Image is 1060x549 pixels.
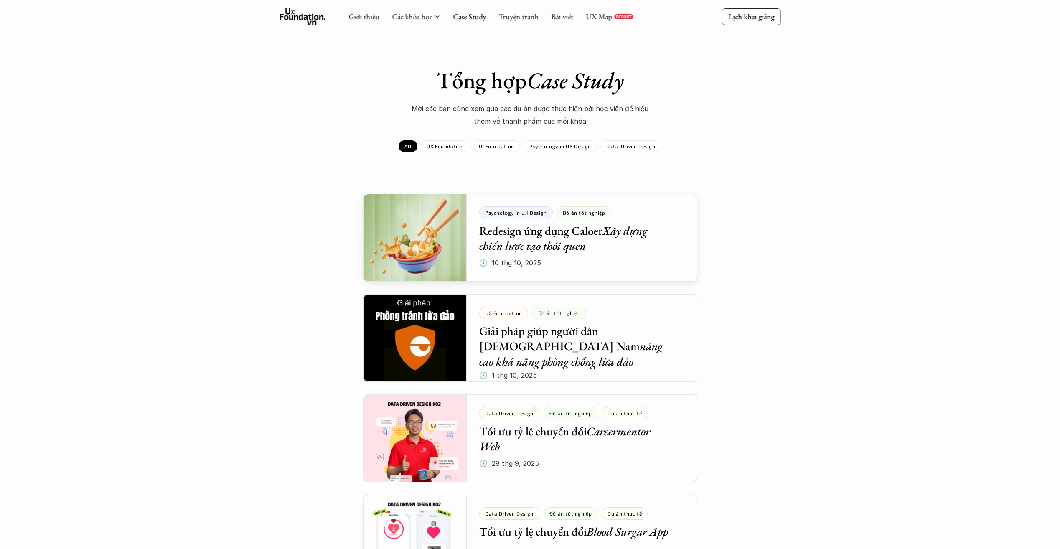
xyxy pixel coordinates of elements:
[405,102,656,128] p: Mời các bạn cùng xem qua các dự án được thực hiện bới học viên để hiểu thêm về thành phẩm của mỗi...
[529,143,591,149] p: Psychology in UX Design
[614,14,633,19] a: REPORT
[453,12,486,21] a: Case Study
[551,12,573,21] a: Bài viết
[479,143,514,149] p: UI Foundation
[498,12,539,21] a: Truyện tranh
[363,394,697,482] a: Tối ưu tỷ lệ chuyển đổiCareermentor Web🕔 28 thg 9, 2025
[363,194,697,282] a: Redesign ứng dụng CaloerXây dựng chiến lược tạo thói quen🕔 10 thg 10, 2025
[427,143,464,149] p: UX Foundation
[363,294,697,382] a: Giải pháp giúp người dân [DEMOGRAPHIC_DATA] Namnâng cao khả năng phòng chống lừa đảo🕔 1 thg 10, 2025
[728,12,774,21] p: Lịch khai giảng
[392,12,432,21] a: Các khóa học
[606,143,656,149] p: Data-Driven Design
[616,14,631,19] p: REPORT
[586,12,612,21] a: UX Map
[348,12,379,21] a: Giới thiệu
[384,67,676,94] h1: Tổng hợp
[404,143,412,149] p: All
[722,8,781,25] a: Lịch khai giảng
[527,66,624,95] em: Case Study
